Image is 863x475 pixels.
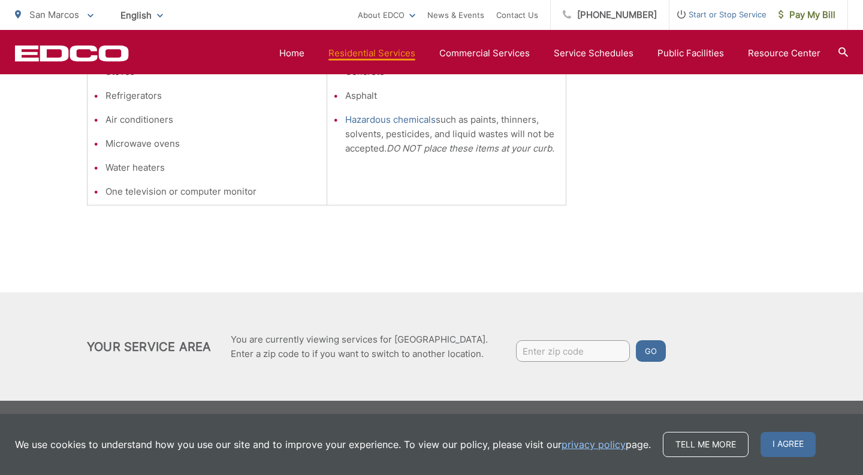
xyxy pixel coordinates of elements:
li: Microwave ovens [105,137,321,151]
a: Home [279,46,304,60]
a: privacy policy [562,437,626,452]
a: Commercial Services [439,46,530,60]
a: Contact Us [496,8,538,22]
p: You are currently viewing services for [GEOGRAPHIC_DATA]. Enter a zip code to if you want to swit... [231,332,488,361]
li: Refrigerators [105,89,321,103]
span: English [111,5,172,26]
span: Pay My Bill [778,8,835,22]
em: DO NOT place these items at your curb. [387,143,554,154]
li: Water heaters [105,161,321,175]
a: Residential Services [328,46,415,60]
span: San Marcos [29,9,79,20]
a: About EDCO [358,8,415,22]
h2: Your Service Area [87,340,211,354]
a: News & Events [427,8,484,22]
a: Tell me more [663,432,749,457]
a: Service Schedules [554,46,633,60]
li: Asphalt [345,89,560,103]
span: I agree [761,432,816,457]
a: Resource Center [748,46,820,60]
li: Air conditioners [105,113,321,127]
a: EDCD logo. Return to the homepage. [15,45,129,62]
button: Go [636,340,666,362]
a: Hazardous chemicals [345,113,436,127]
input: Enter zip code [516,340,630,362]
li: such as paints, thinners, solvents, pesticides, and liquid wastes will not be accepted. [345,113,560,156]
li: One television or computer monitor [105,184,321,199]
a: Public Facilities [657,46,724,60]
p: We use cookies to understand how you use our site and to improve your experience. To view our pol... [15,437,651,452]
